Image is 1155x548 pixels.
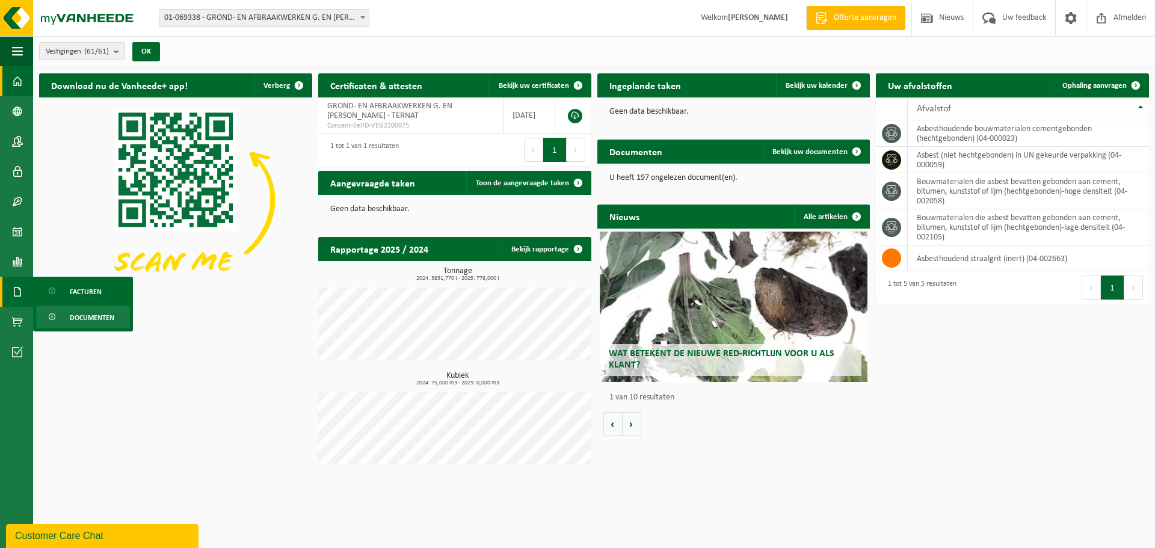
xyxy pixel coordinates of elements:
span: 2024: 75,000 m3 - 2025: 0,000 m3 [324,380,591,386]
td: asbest (niet hechtgebonden) in UN gekeurde verpakking (04-000059) [908,147,1149,173]
td: bouwmaterialen die asbest bevatten gebonden aan cement, bitumen, kunststof of lijm (hechtgebonden... [908,173,1149,209]
a: Bekijk rapportage [502,237,590,261]
span: 01-069338 - GROND- EN AFBRAAKWERKEN G. EN A. DE MEUTER - TERNAT [159,9,369,27]
p: Geen data beschikbaar. [330,205,579,214]
a: Bekijk uw documenten [763,140,869,164]
span: 2024: 3831,770 t - 2025: 778,000 t [324,276,591,282]
h2: Nieuws [597,205,651,228]
span: Consent-SelfD-VEG2200075 [327,121,494,131]
h2: Rapportage 2025 / 2024 [318,237,440,260]
td: [DATE] [504,97,556,134]
h2: Aangevraagde taken [318,171,427,194]
span: Verberg [263,82,290,90]
a: Ophaling aanvragen [1053,73,1148,97]
button: Vestigingen(61/61) [39,42,125,60]
h2: Documenten [597,140,674,163]
a: Bekijk uw kalender [776,73,869,97]
span: Bekijk uw kalender [786,82,848,90]
h3: Tonnage [324,267,591,282]
button: OK [132,42,160,61]
p: 1 van 10 resultaten [609,393,864,402]
button: Verberg [254,73,311,97]
span: Offerte aanvragen [831,12,899,24]
td: bouwmaterialen die asbest bevatten gebonden aan cement, bitumen, kunststof of lijm (hechtgebonden... [908,209,1149,245]
span: Vestigingen [46,43,109,61]
button: Next [1124,276,1143,300]
span: Bekijk uw documenten [772,148,848,156]
h2: Uw afvalstoffen [876,73,964,97]
button: Volgende [623,412,641,436]
span: Bekijk uw certificaten [499,82,569,90]
td: asbesthoudend straalgrit (inert) (04-002663) [908,245,1149,271]
span: Toon de aangevraagde taken [476,179,569,187]
a: Wat betekent de nieuwe RED-richtlijn voor u als klant? [600,232,867,382]
span: 01-069338 - GROND- EN AFBRAAKWERKEN G. EN A. DE MEUTER - TERNAT [159,10,369,26]
img: Download de VHEPlus App [39,97,312,302]
button: Next [567,138,585,162]
h2: Download nu de Vanheede+ app! [39,73,200,97]
div: 1 tot 1 van 1 resultaten [324,137,399,163]
button: Previous [1082,276,1101,300]
h2: Certificaten & attesten [318,73,434,97]
a: Bekijk uw certificaten [489,73,590,97]
a: Offerte aanvragen [806,6,905,30]
iframe: chat widget [6,522,201,548]
span: Facturen [70,280,102,303]
span: Wat betekent de nieuwe RED-richtlijn voor u als klant? [609,349,834,370]
span: Ophaling aanvragen [1062,82,1127,90]
a: Documenten [36,306,130,328]
a: Toon de aangevraagde taken [466,171,590,195]
button: Vorige [603,412,623,436]
h3: Kubiek [324,372,591,386]
p: Geen data beschikbaar. [609,108,858,116]
a: Facturen [36,280,130,303]
span: GROND- EN AFBRAAKWERKEN G. EN [PERSON_NAME] - TERNAT [327,102,452,120]
span: Afvalstof [917,104,951,114]
div: 1 tot 5 van 5 resultaten [882,274,956,301]
button: Previous [524,138,543,162]
button: 1 [543,138,567,162]
count: (61/61) [84,48,109,55]
strong: [PERSON_NAME] [728,13,788,22]
p: U heeft 197 ongelezen document(en). [609,174,858,182]
h2: Ingeplande taken [597,73,693,97]
button: 1 [1101,276,1124,300]
a: Alle artikelen [794,205,869,229]
td: asbesthoudende bouwmaterialen cementgebonden (hechtgebonden) (04-000023) [908,120,1149,147]
span: Documenten [70,306,114,329]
